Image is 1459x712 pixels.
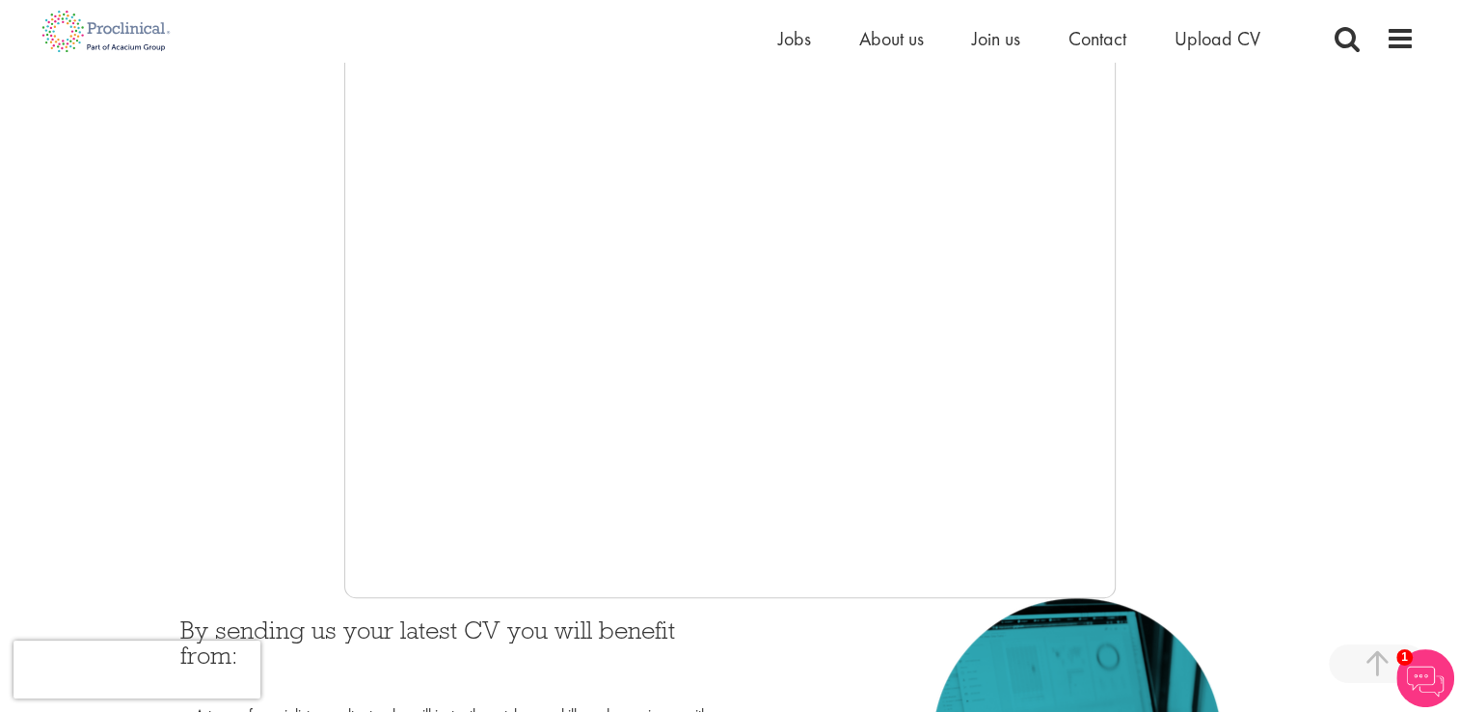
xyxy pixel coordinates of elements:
[859,26,924,51] a: About us
[1396,649,1413,666] span: 1
[1396,649,1454,707] img: Chatbot
[180,617,716,694] h3: By sending us your latest CV you will benefit from:
[1175,26,1260,51] a: Upload CV
[1068,26,1126,51] a: Contact
[972,26,1020,51] a: Join us
[778,26,811,51] a: Jobs
[14,641,260,698] iframe: reCAPTCHA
